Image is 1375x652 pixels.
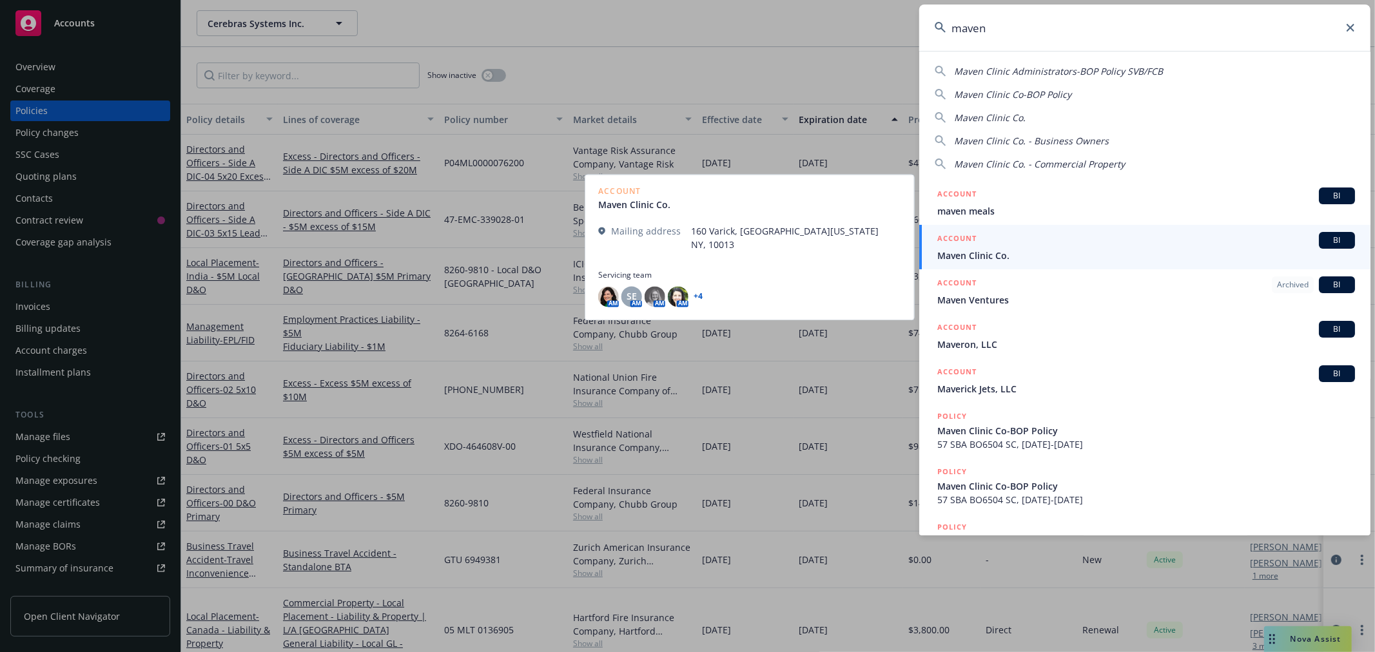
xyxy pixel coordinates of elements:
a: ACCOUNTBIMaveron, LLC [919,314,1370,358]
span: BI [1324,323,1350,335]
span: 57 SBA BO6504 SC, [DATE]-[DATE] [937,437,1355,451]
span: Maven Clinic Co-BOP Policy [937,479,1355,493]
span: Maven Clinic Administrators-BOP Policy SVB/FCB [937,535,1355,548]
span: Maven Clinic Co-BOP Policy [954,88,1071,101]
span: BI [1324,235,1350,246]
a: ACCOUNTBIMaven Clinic Co. [919,225,1370,269]
span: maven meals [937,204,1355,218]
span: Maven Clinic Co. [937,249,1355,262]
h5: ACCOUNT [937,321,977,336]
span: Maven Clinic Co. [954,111,1026,124]
h5: POLICY [937,521,967,533]
span: Maverick Jets, LLC [937,382,1355,396]
a: ACCOUNTBImaven meals [919,180,1370,225]
span: Maveron, LLC [937,338,1355,351]
h5: ACCOUNT [937,276,977,292]
span: BI [1324,279,1350,291]
h5: ACCOUNT [937,187,977,203]
h5: POLICY [937,410,967,423]
span: Maven Clinic Co. - Commercial Property [954,158,1125,170]
span: Maven Ventures [937,293,1355,307]
span: Maven Clinic Co. - Business Owners [954,135,1109,147]
span: Archived [1277,279,1309,291]
span: Maven Clinic Administrators-BOP Policy SVB/FCB [954,65,1163,77]
a: POLICYMaven Clinic Co-BOP Policy57 SBA BO6504 SC, [DATE]-[DATE] [919,403,1370,458]
span: BI [1324,368,1350,379]
a: POLICYMaven Clinic Administrators-BOP Policy SVB/FCB [919,513,1370,569]
span: 57 SBA BO6504 SC, [DATE]-[DATE] [937,493,1355,506]
a: POLICYMaven Clinic Co-BOP Policy57 SBA BO6504 SC, [DATE]-[DATE] [919,458,1370,513]
h5: ACCOUNT [937,232,977,247]
h5: ACCOUNT [937,365,977,381]
a: ACCOUNTArchivedBIMaven Ventures [919,269,1370,314]
span: BI [1324,190,1350,202]
h5: POLICY [937,465,967,478]
span: Maven Clinic Co-BOP Policy [937,424,1355,437]
input: Search... [919,5,1370,51]
a: ACCOUNTBIMaverick Jets, LLC [919,358,1370,403]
